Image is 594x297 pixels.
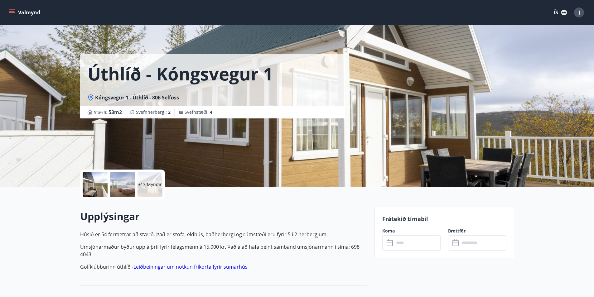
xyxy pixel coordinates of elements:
[448,228,506,234] label: Brottför
[80,231,367,238] p: Húsið er 54 fermetrar að stærð. Það er stofa, eldhús, baðherbergi og rúmstæði eru fyrir 5 í 2 her...
[210,109,212,115] span: 4
[138,181,162,188] p: +13 Myndir
[133,263,248,270] a: Leiðbeiningar um notkun fríkorta fyrir sumarhús
[80,209,367,223] h2: Upplýsingar
[578,9,580,16] span: J
[168,109,171,115] span: 2
[550,7,570,18] button: ÍS
[80,263,367,271] p: Golfklúbburinn úthlíð -
[88,62,273,85] h1: Úthlíð - Kóngsvegur 1
[572,5,587,20] button: J
[382,228,441,234] label: Koma
[136,109,171,115] span: Svefnherbergi :
[95,94,179,101] span: Kóngsvegur 1 - Úthlíð - 806 Selfoss
[109,109,122,116] span: 53 m2
[7,7,43,18] button: menu
[185,109,212,115] span: Svefnstæði :
[94,108,122,116] span: Stærð :
[382,215,506,223] p: Frátekið tímabil
[80,243,367,258] p: Umsjónarmaður býður upp á þrif fyrir félagsmenn á 15.000 kr. Það á að hafa beint samband umsjónar...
